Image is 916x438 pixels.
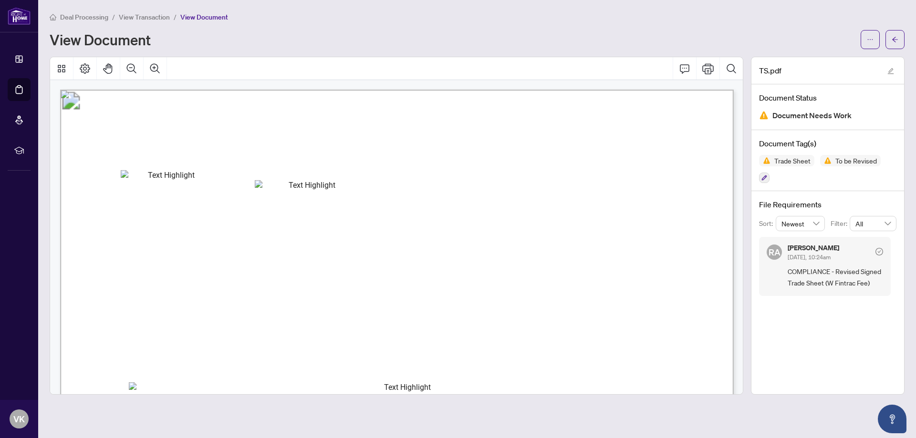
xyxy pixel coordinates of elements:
span: ellipsis [867,36,874,43]
span: VK [13,412,25,426]
p: Filter: [831,218,850,229]
span: To be Revised [832,157,881,164]
span: check-circle [875,248,883,255]
span: arrow-left [892,36,898,43]
img: Document Status [759,111,769,120]
span: home [50,14,56,20]
img: logo [8,7,31,25]
span: Newest [781,216,820,231]
h4: Document Tag(s) [759,138,896,149]
span: All [855,216,891,231]
span: TS.pdf [759,65,781,76]
h5: [PERSON_NAME] [788,244,839,251]
h4: Document Status [759,92,896,103]
h4: File Requirements [759,199,896,210]
span: edit [887,68,894,74]
span: View Document [180,13,228,21]
span: COMPLIANCE - Revised Signed Trade Sheet (W Fintrac Fee) [788,266,883,288]
span: View Transaction [119,13,170,21]
li: / [174,11,177,22]
span: Trade Sheet [770,157,814,164]
span: [DATE], 10:24am [788,254,831,261]
p: Sort: [759,218,776,229]
li: / [112,11,115,22]
img: Status Icon [759,155,770,166]
span: Deal Processing [60,13,108,21]
span: RA [769,245,781,259]
span: Document Needs Work [772,109,852,122]
button: Open asap [878,405,906,433]
img: Status Icon [820,155,832,166]
h1: View Document [50,32,151,47]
